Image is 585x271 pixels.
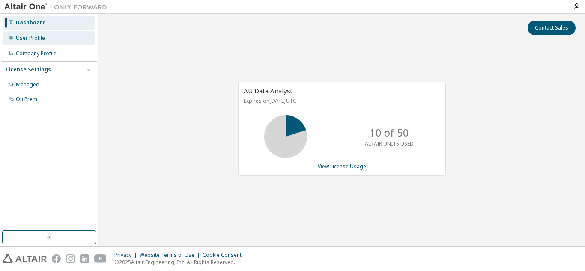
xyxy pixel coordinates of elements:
[16,96,37,103] div: On Prem
[6,66,51,73] div: License Settings
[80,254,89,263] img: linkedin.svg
[16,35,45,42] div: User Profile
[318,163,366,170] a: View License Usage
[114,259,247,266] p: © 2025 Altair Engineering, Inc. All Rights Reserved.
[365,140,414,147] p: ALTAIR UNITS USED
[16,19,46,26] div: Dashboard
[66,254,75,263] img: instagram.svg
[528,21,576,35] button: Contact Sales
[140,252,203,259] div: Website Terms of Use
[244,86,292,95] span: AU Data Analyst
[3,254,47,263] img: altair_logo.svg
[4,3,111,11] img: Altair One
[52,254,61,263] img: facebook.svg
[94,254,107,263] img: youtube.svg
[114,252,140,259] div: Privacy
[16,50,57,57] div: Company Profile
[203,252,247,259] div: Cookie Consent
[370,125,409,140] p: 10 of 50
[244,97,438,104] p: Expires on [DATE] UTC
[16,81,39,88] div: Managed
